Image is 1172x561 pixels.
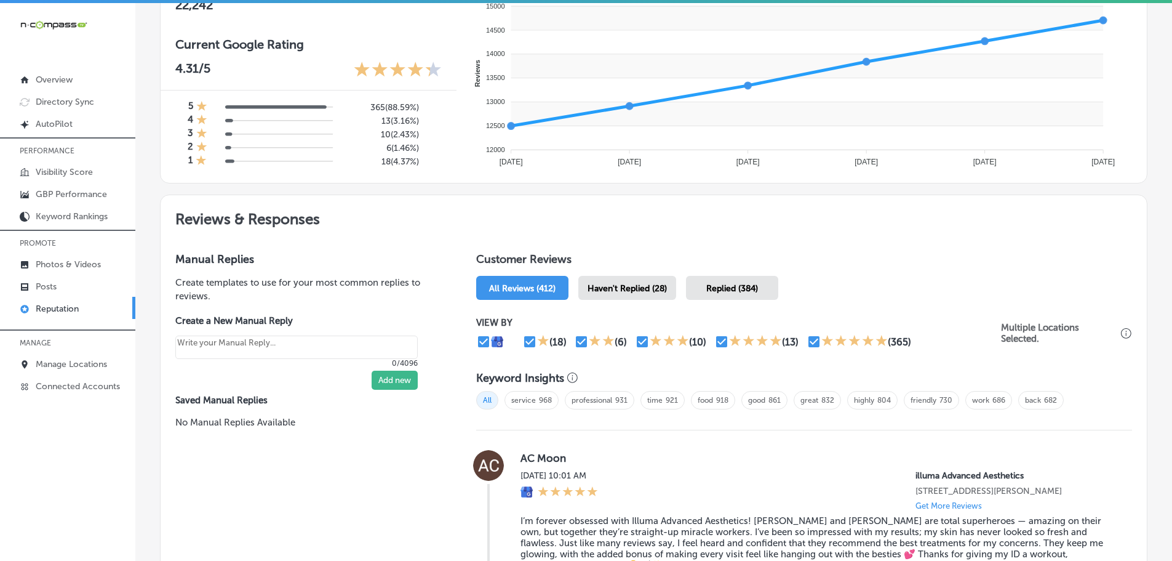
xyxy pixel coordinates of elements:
[36,359,107,369] p: Manage Locations
[588,283,667,294] span: Haven't Replied (28)
[175,315,418,326] label: Create a New Manual Reply
[821,334,888,349] div: 5 Stars
[343,143,419,153] h5: 6 ( 1.46% )
[736,158,760,166] tspan: [DATE]
[520,470,598,481] label: [DATE] 10:01 AM
[539,396,552,405] a: 968
[36,119,73,129] p: AutoPilot
[486,50,505,57] tspan: 14000
[486,74,505,81] tspan: 13500
[372,371,418,390] button: Add new
[500,158,523,166] tspan: [DATE]
[650,334,689,349] div: 3 Stars
[476,391,498,410] span: All
[972,396,989,405] a: work
[888,336,911,348] div: (365)
[474,60,481,87] text: Reviews
[196,155,207,168] div: 1 Star
[716,396,728,405] a: 918
[855,158,878,166] tspan: [DATE]
[188,100,193,114] h4: 5
[486,26,505,34] tspan: 14500
[486,2,505,10] tspan: 15000
[618,158,641,166] tspan: [DATE]
[992,396,1005,405] a: 686
[589,334,615,349] div: 2 Stars
[1001,322,1118,344] p: Multiple Locations Selected.
[854,396,874,405] a: highly
[188,127,193,141] h4: 3
[188,155,193,168] h4: 1
[768,396,781,405] a: 861
[538,486,598,499] div: 5 Stars
[343,116,419,126] h5: 13 ( 3.16% )
[175,336,418,359] textarea: Create your Quick Reply
[476,371,564,385] h3: Keyword Insights
[36,259,101,270] p: Photos & Videos
[689,336,706,348] div: (10)
[196,100,207,114] div: 1 Star
[36,381,120,392] p: Connected Accounts
[486,146,505,153] tspan: 12000
[196,141,207,155] div: 1 Star
[161,195,1147,238] h2: Reviews & Responses
[1044,396,1057,405] a: 682
[572,396,612,405] a: professional
[486,98,505,105] tspan: 13000
[175,276,437,303] p: Create templates to use for your most common replies to reviews.
[476,317,1001,328] p: VIEW BY
[647,396,663,405] a: time
[549,336,567,348] div: (18)
[1025,396,1041,405] a: back
[877,396,891,405] a: 804
[36,189,107,200] p: GBP Performance
[729,334,782,349] div: 4 Stars
[36,167,93,177] p: Visibility Score
[36,281,57,292] p: Posts
[36,304,79,314] p: Reputation
[175,37,442,52] h3: Current Google Rating
[911,396,936,405] a: friendly
[537,334,549,349] div: 1 Star
[196,114,207,127] div: 1 Star
[36,211,108,222] p: Keyword Rankings
[821,396,834,405] a: 832
[188,114,193,127] h4: 4
[939,396,952,405] a: 730
[36,97,94,107] p: Directory Sync
[476,252,1132,271] h1: Customer Reviews
[1091,158,1115,166] tspan: [DATE]
[782,336,799,348] div: (13)
[175,416,437,429] p: No Manual Replies Available
[354,61,442,80] div: 4.31 Stars
[615,396,628,405] a: 931
[343,102,419,113] h5: 365 ( 88.59% )
[511,396,536,405] a: service
[175,395,437,406] label: Saved Manual Replies
[36,75,73,85] p: Overview
[175,252,437,266] h3: Manual Replies
[520,452,1112,464] label: AC Moon
[915,470,1112,481] p: illuma Advanced Aesthetics
[175,61,210,80] p: 4.31 /5
[175,359,418,368] p: 0/4096
[706,283,758,294] span: Replied (384)
[188,141,193,155] h4: 2
[489,283,556,294] span: All Reviews (412)
[486,122,505,129] tspan: 12500
[973,158,997,166] tspan: [DATE]
[343,129,419,140] h5: 10 ( 2.43% )
[748,396,765,405] a: good
[800,396,818,405] a: great
[20,19,87,31] img: 660ab0bf-5cc7-4cb8-ba1c-48b5ae0f18e60NCTV_CLogo_TV_Black_-500x88.png
[915,486,1112,496] p: 7430 E Caley Ave #315
[615,336,627,348] div: (6)
[343,156,419,167] h5: 18 ( 4.37% )
[698,396,713,405] a: food
[666,396,678,405] a: 921
[196,127,207,141] div: 1 Star
[915,501,982,511] p: Get More Reviews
